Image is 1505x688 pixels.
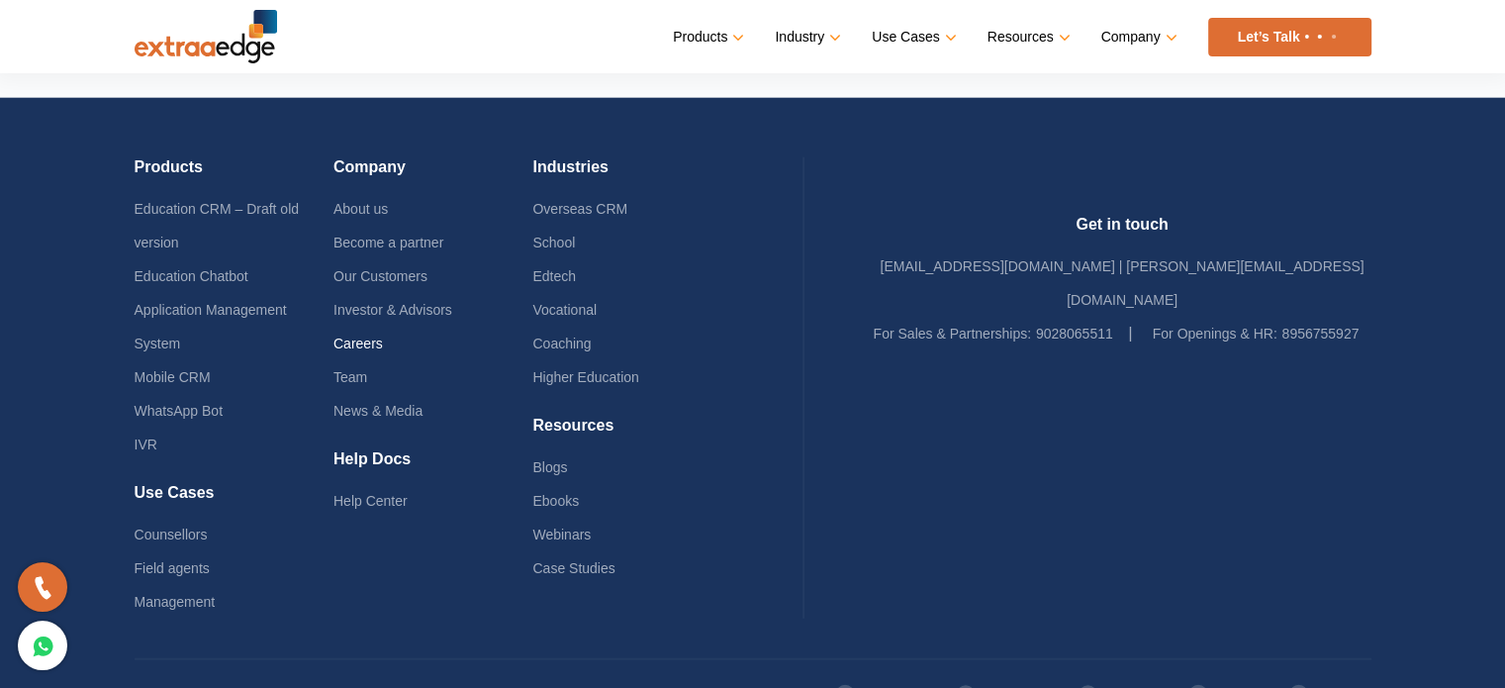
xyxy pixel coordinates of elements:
[1036,326,1113,342] a: 9028065511
[532,527,591,542] a: Webinars
[135,437,157,452] a: IVR
[333,403,423,419] a: News & Media
[988,23,1067,51] a: Resources
[872,23,952,51] a: Use Cases
[532,336,591,351] a: Coaching
[333,449,532,484] h4: Help Docs
[1153,317,1277,350] label: For Openings & HR:
[532,369,638,385] a: Higher Education
[673,23,740,51] a: Products
[333,336,383,351] a: Careers
[775,23,837,51] a: Industry
[532,235,575,250] a: School
[1101,23,1174,51] a: Company
[532,560,614,576] a: Case Studies
[135,403,224,419] a: WhatsApp Bot
[135,483,333,518] h4: Use Cases
[1208,18,1371,56] a: Let’s Talk
[333,302,452,318] a: Investor & Advisors
[532,268,576,284] a: Edtech
[333,201,388,217] a: About us
[532,201,627,217] a: Overseas CRM
[874,317,1032,350] label: For Sales & Partnerships:
[532,493,579,509] a: Ebooks
[135,201,300,250] a: Education CRM – Draft old version
[135,594,216,610] a: Management
[1281,326,1359,342] a: 8956755927
[135,157,333,192] h4: Products
[532,302,597,318] a: Vocational
[333,157,532,192] h4: Company
[532,157,731,192] h4: Industries
[135,268,248,284] a: Education Chatbot
[532,459,567,475] a: Blogs
[333,235,443,250] a: Become a partner
[135,560,210,576] a: Field agents
[532,416,731,450] h4: Resources
[880,258,1364,308] a: [EMAIL_ADDRESS][DOMAIN_NAME] | [PERSON_NAME][EMAIL_ADDRESS][DOMAIN_NAME]
[333,369,367,385] a: Team
[135,369,211,385] a: Mobile CRM
[333,493,408,509] a: Help Center
[135,302,287,351] a: Application Management System
[874,215,1371,249] h4: Get in touch
[135,527,208,542] a: Counsellors
[333,268,427,284] a: Our Customers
